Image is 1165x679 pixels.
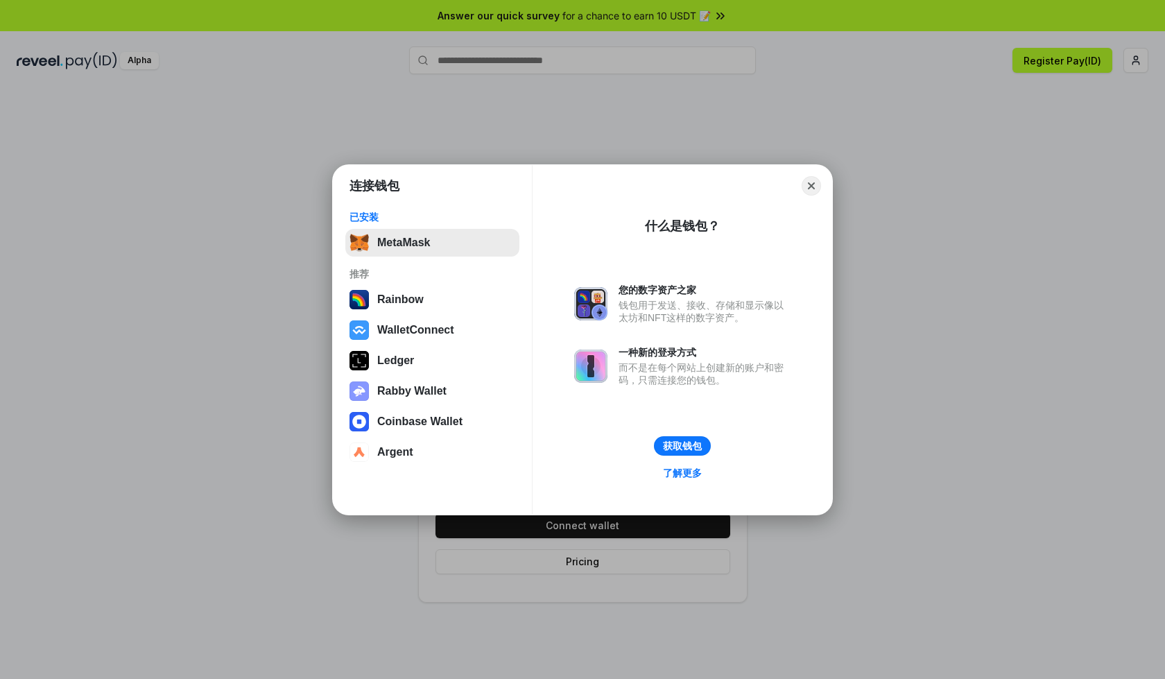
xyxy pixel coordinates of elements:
[349,320,369,340] img: svg+xml,%3Csvg%20width%3D%2228%22%20height%3D%2228%22%20viewBox%3D%220%200%2028%2028%22%20fill%3D...
[345,377,519,405] button: Rabby Wallet
[645,218,720,234] div: 什么是钱包？
[574,350,607,383] img: svg+xml,%3Csvg%20xmlns%3D%22http%3A%2F%2Fwww.w3.org%2F2000%2Fsvg%22%20fill%3D%22none%22%20viewBox...
[345,347,519,375] button: Ledger
[654,436,711,456] button: 获取钱包
[619,299,791,324] div: 钱包用于发送、接收、存储和显示像以太坊和NFT这样的数字资产。
[377,237,430,249] div: MetaMask
[345,286,519,313] button: Rainbow
[802,176,821,196] button: Close
[619,284,791,296] div: 您的数字资产之家
[377,415,463,428] div: Coinbase Wallet
[349,268,515,280] div: 推荐
[345,229,519,257] button: MetaMask
[349,178,399,194] h1: 连接钱包
[619,361,791,386] div: 而不是在每个网站上创建新的账户和密码，只需连接您的钱包。
[377,354,414,367] div: Ledger
[377,385,447,397] div: Rabby Wallet
[345,438,519,466] button: Argent
[619,346,791,359] div: 一种新的登录方式
[349,381,369,401] img: svg+xml,%3Csvg%20xmlns%3D%22http%3A%2F%2Fwww.w3.org%2F2000%2Fsvg%22%20fill%3D%22none%22%20viewBox...
[345,408,519,436] button: Coinbase Wallet
[663,440,702,452] div: 获取钱包
[663,467,702,479] div: 了解更多
[377,324,454,336] div: WalletConnect
[349,290,369,309] img: svg+xml,%3Csvg%20width%3D%22120%22%20height%3D%22120%22%20viewBox%3D%220%200%20120%20120%22%20fil...
[345,316,519,344] button: WalletConnect
[655,464,710,482] a: 了解更多
[349,442,369,462] img: svg+xml,%3Csvg%20width%3D%2228%22%20height%3D%2228%22%20viewBox%3D%220%200%2028%2028%22%20fill%3D...
[349,351,369,370] img: svg+xml,%3Csvg%20xmlns%3D%22http%3A%2F%2Fwww.w3.org%2F2000%2Fsvg%22%20width%3D%2228%22%20height%3...
[349,211,515,223] div: 已安装
[377,293,424,306] div: Rainbow
[377,446,413,458] div: Argent
[574,287,607,320] img: svg+xml,%3Csvg%20xmlns%3D%22http%3A%2F%2Fwww.w3.org%2F2000%2Fsvg%22%20fill%3D%22none%22%20viewBox...
[349,233,369,252] img: svg+xml,%3Csvg%20fill%3D%22none%22%20height%3D%2233%22%20viewBox%3D%220%200%2035%2033%22%20width%...
[349,412,369,431] img: svg+xml,%3Csvg%20width%3D%2228%22%20height%3D%2228%22%20viewBox%3D%220%200%2028%2028%22%20fill%3D...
